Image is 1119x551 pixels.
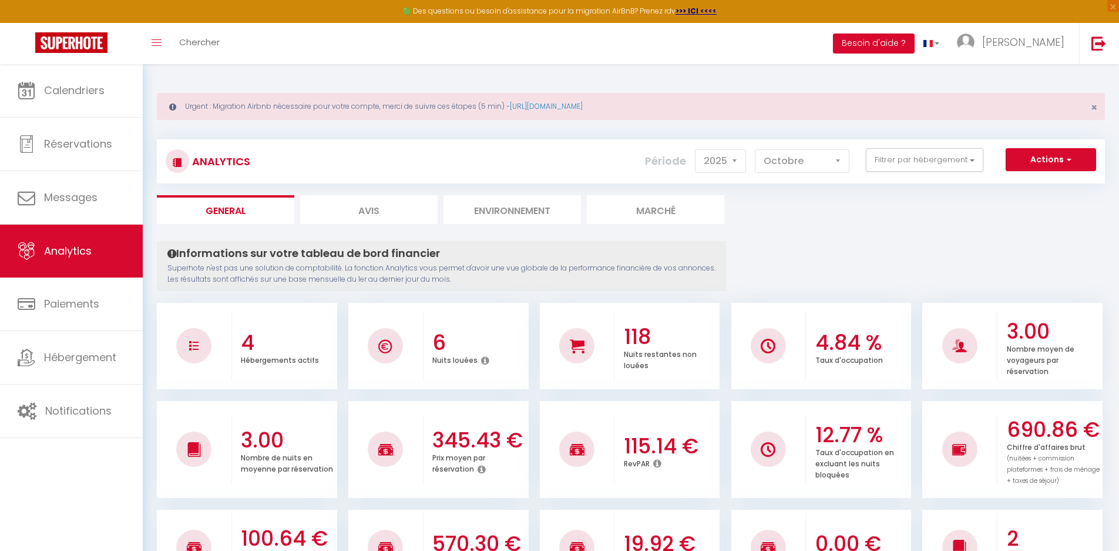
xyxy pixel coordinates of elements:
[587,195,724,224] li: Marché
[866,148,983,172] button: Filtrer par hébergement
[624,325,717,349] h3: 118
[1007,319,1100,344] h3: 3.00
[45,403,112,418] span: Notifications
[167,263,715,285] p: Superhote n'est pas une solution de comptabilité. La fonction Analytics vous permet d'avoir une v...
[624,456,650,469] p: RevPAR
[833,34,915,54] button: Besoin d'aide ?
[241,353,319,365] p: Hébergements actifs
[1007,454,1100,485] span: (nuitées + commission plateformes + frais de ménage + taxes de séjour)
[44,190,98,205] span: Messages
[44,136,112,151] span: Réservations
[44,83,105,98] span: Calendriers
[815,353,883,365] p: Taux d'occupation
[432,330,526,355] h3: 6
[1007,440,1100,486] p: Chiffre d'affaires brut
[179,36,220,48] span: Chercher
[300,195,438,224] li: Avis
[443,195,581,224] li: Environnement
[510,101,583,111] a: [URL][DOMAIN_NAME]
[189,341,199,350] img: NO IMAGE
[815,445,894,480] p: Taux d'occupation en excluant les nuits bloquées
[167,247,715,260] h4: Informations sur votre tableau de bord financier
[1091,102,1097,113] button: Close
[241,428,334,453] h3: 3.00
[241,526,334,551] h3: 100.64 €
[982,35,1064,49] span: [PERSON_NAME]
[761,442,775,457] img: NO IMAGE
[645,148,686,174] label: Période
[1091,100,1097,115] span: ×
[1007,526,1100,551] h3: 2
[815,423,909,448] h3: 12.77 %
[170,23,228,64] a: Chercher
[35,32,107,53] img: Super Booking
[157,93,1105,120] div: Urgent : Migration Airbnb nécessaire pour votre compte, merci de suivre ces étapes (5 min) -
[676,6,717,16] a: >>> ICI <<<<
[952,442,967,456] img: NO IMAGE
[815,330,909,355] h3: 4.84 %
[432,450,485,474] p: Prix moyen par réservation
[624,434,717,459] h3: 115.14 €
[189,148,250,175] h3: Analytics
[241,450,333,474] p: Nombre de nuits en moyenne par réservation
[44,350,116,365] span: Hébergement
[624,347,697,370] p: Nuits restantes non louées
[948,23,1079,64] a: ... [PERSON_NAME]
[157,195,294,224] li: General
[44,243,92,258] span: Analytics
[1007,342,1074,376] p: Nombre moyen de voyageurs par réservation
[432,428,526,453] h3: 345.43 €
[1007,418,1100,442] h3: 690.86 €
[957,34,974,51] img: ...
[44,296,99,311] span: Paiements
[1091,36,1106,51] img: logout
[241,330,334,355] h3: 4
[432,353,478,365] p: Nuits louées
[1006,148,1096,172] button: Actions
